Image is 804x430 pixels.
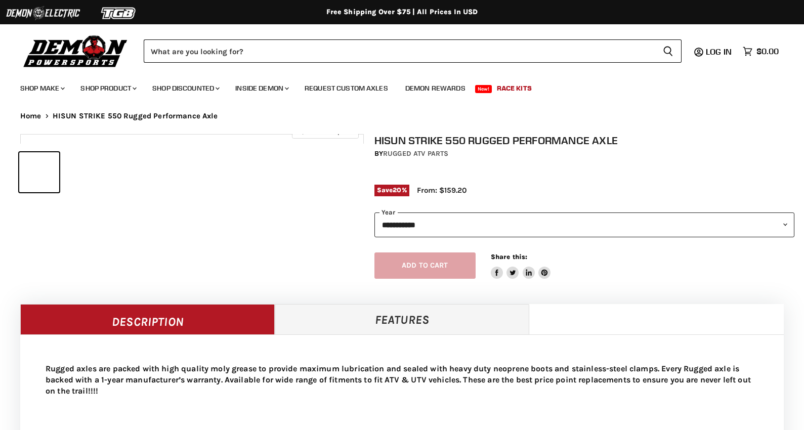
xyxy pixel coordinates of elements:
[19,152,59,192] button: IMAGE thumbnail
[383,149,448,158] a: Rugged ATV Parts
[5,4,81,23] img: Demon Electric Logo 2
[491,253,527,261] span: Share this:
[46,363,758,397] p: Rugged axles are packed with high quality moly grease to provide maximum lubrication and sealed w...
[13,74,776,99] ul: Main menu
[701,47,738,56] a: Log in
[144,39,682,63] form: Product
[228,78,295,99] a: Inside Demon
[374,134,794,147] h1: HISUN STRIKE 550 Rugged Performance Axle
[706,47,732,57] span: Log in
[374,212,794,237] select: year
[491,252,551,279] aside: Share this:
[374,185,409,196] span: Save %
[73,78,143,99] a: Shop Product
[144,39,655,63] input: Search
[145,78,226,99] a: Shop Discounted
[417,186,467,195] span: From: $159.20
[81,4,157,23] img: TGB Logo 2
[374,148,794,159] div: by
[489,78,539,99] a: Race Kits
[297,127,353,135] span: Click to expand
[20,304,275,334] a: Description
[297,78,396,99] a: Request Custom Axles
[655,39,682,63] button: Search
[756,47,779,56] span: $0.00
[20,33,131,69] img: Demon Powersports
[275,304,529,334] a: Features
[475,85,492,93] span: New!
[13,78,71,99] a: Shop Make
[53,112,218,120] span: HISUN STRIKE 550 Rugged Performance Axle
[20,112,41,120] a: Home
[738,44,784,59] a: $0.00
[398,78,473,99] a: Demon Rewards
[393,186,401,194] span: 20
